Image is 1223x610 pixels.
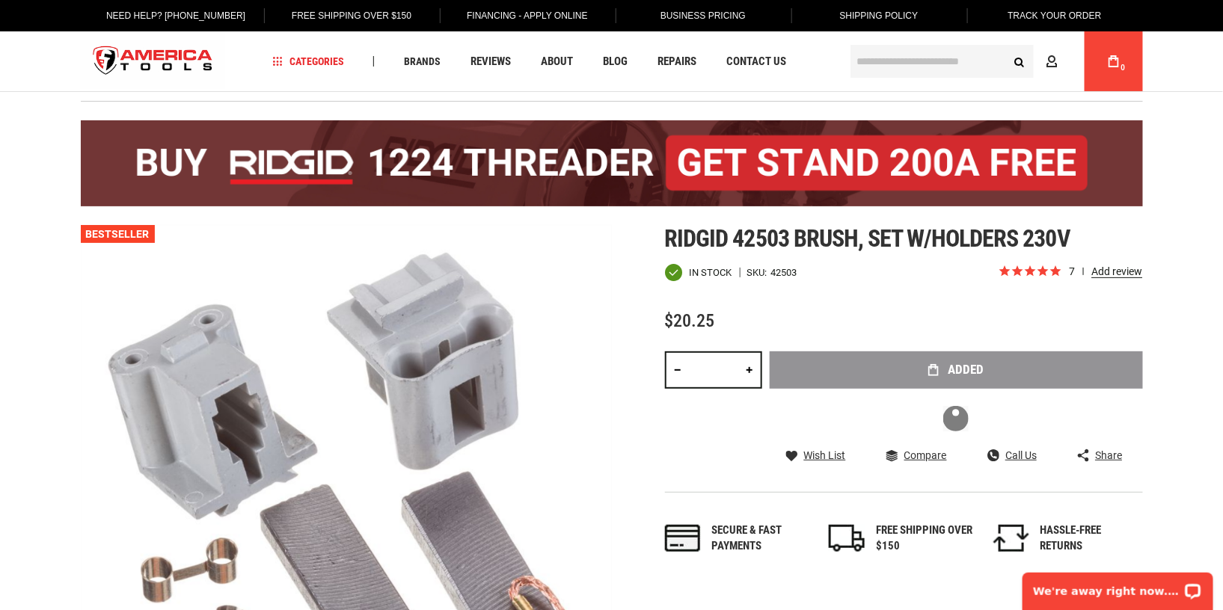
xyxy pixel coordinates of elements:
[690,268,732,277] span: In stock
[886,449,947,462] a: Compare
[999,264,1143,280] span: Rated 5.0 out of 5 stars 7 reviews
[804,450,846,460] span: Wish List
[81,34,226,90] img: America Tools
[1083,268,1084,275] span: reviews
[665,525,701,552] img: payments
[1005,450,1037,460] span: Call Us
[876,523,973,555] div: FREE SHIPPING OVER $150
[829,525,865,552] img: shipping
[840,10,919,21] span: Shipping Policy
[81,120,1143,206] img: BOGO: Buy the RIDGID® 1224 Threader (26092), get the 92467 200A Stand FREE!
[904,450,947,460] span: Compare
[266,52,351,72] a: Categories
[651,52,703,72] a: Repairs
[1070,265,1143,277] span: 7 reviews
[1013,563,1223,610] iframe: LiveChat chat widget
[404,56,441,67] span: Brands
[470,56,511,67] span: Reviews
[464,52,518,72] a: Reviews
[786,449,846,462] a: Wish List
[993,525,1029,552] img: returns
[712,523,809,555] div: Secure & fast payments
[665,310,715,331] span: $20.25
[987,449,1037,462] a: Call Us
[720,52,793,72] a: Contact Us
[665,224,1071,253] span: Ridgid 42503 brush, set w/holders 230v
[81,34,226,90] a: store logo
[726,56,786,67] span: Contact Us
[658,56,696,67] span: Repairs
[1121,64,1126,72] span: 0
[534,52,580,72] a: About
[603,56,628,67] span: Blog
[1095,450,1122,460] span: Share
[541,56,573,67] span: About
[397,52,447,72] a: Brands
[665,263,732,282] div: Availability
[1005,47,1034,76] button: Search
[272,56,344,67] span: Categories
[747,268,771,277] strong: SKU
[1100,31,1128,91] a: 0
[596,52,634,72] a: Blog
[771,268,797,277] div: 42503
[1040,523,1138,555] div: HASSLE-FREE RETURNS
